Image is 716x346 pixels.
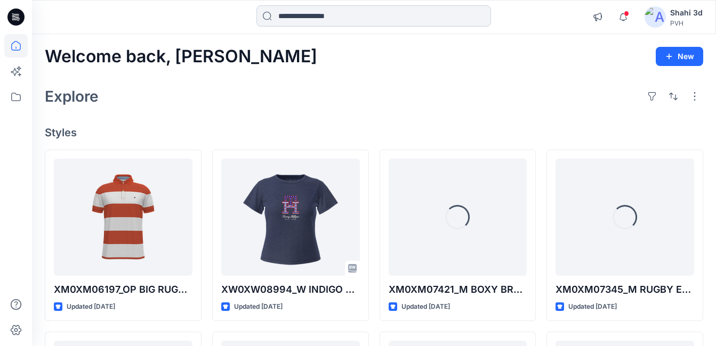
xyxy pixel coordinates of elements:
p: Updated [DATE] [234,301,283,312]
h2: Explore [45,88,99,105]
p: XM0XM07421_M BOXY BRETON STRIPE HALF ZIP_PROTO_V01 [389,282,527,297]
h2: Welcome back, [PERSON_NAME] [45,47,317,67]
div: Shahi 3d [670,6,703,19]
div: PVH [670,19,703,27]
button: New [656,47,703,66]
img: avatar [645,6,666,28]
p: Updated [DATE] [568,301,617,312]
p: Updated [DATE] [67,301,115,312]
h4: Styles [45,126,703,139]
a: XM0XM06197_OP BIG RUGBY SS POLO RF_PROTO_V01 [54,159,192,276]
a: XW0XW08994_W INDIGO TH TEE_PROTO_V01 [221,159,360,276]
p: XM0XM06197_OP BIG RUGBY SS POLO RF_PROTO_V01 [54,282,192,297]
p: XW0XW08994_W INDIGO TH TEE_PROTO_V01 [221,282,360,297]
p: Updated [DATE] [401,301,450,312]
p: XM0XM07345_M RUGBY ENG STRIPE LS POLO_PROTO_V02 [556,282,694,297]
